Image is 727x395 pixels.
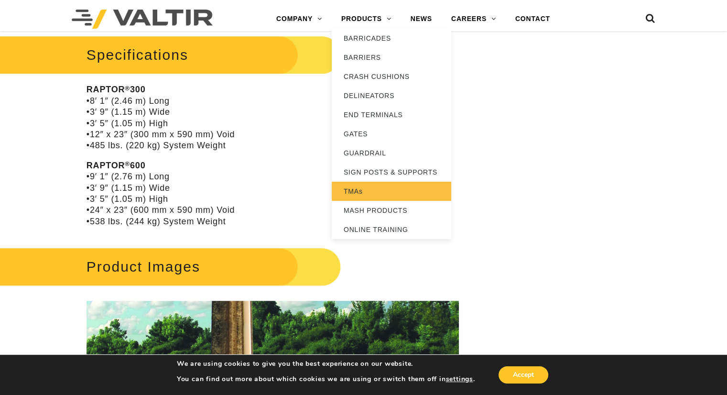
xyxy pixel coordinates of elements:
a: SIGN POSTS & SUPPORTS [332,163,451,182]
a: CRASH CUSHIONS [332,67,451,86]
a: COMPANY [267,10,332,29]
button: settings [445,375,473,384]
img: Valtir [72,10,213,29]
strong: RAPTOR 300 [87,85,146,94]
a: ONLINE TRAINING [332,220,451,239]
sup: ® [125,160,130,167]
a: GATES [332,124,451,143]
a: PRODUCTS [332,10,401,29]
a: MASH PRODUCTS [332,201,451,220]
a: GUARDRAIL [332,143,451,163]
sup: ® [125,85,130,92]
a: BARRIERS [332,48,451,67]
strong: RAPTOR 600 [87,161,146,170]
a: BARRICADES [332,29,451,48]
p: We are using cookies to give you the best experience on our website. [177,360,475,368]
p: •8′ 1″ (2.46 m) Long •3′ 9″ (1.15 m) Wide •3′ 5″ (1.05 m) High •12″ x 23″ (300 mm x 590 mm) Void ... [87,84,459,151]
a: END TERMINALS [332,105,451,124]
a: DELINEATORS [332,86,451,105]
a: NEWS [401,10,442,29]
a: CAREERS [442,10,506,29]
button: Accept [499,366,548,384]
p: •9′ 1″ (2.76 m) Long •3′ 9″ (1.15 m) Wide •3′ 5″ (1.05 m) High •24″ x 23″ (600 mm x 590 mm) Void ... [87,160,459,227]
a: CONTACT [506,10,560,29]
p: You can find out more about which cookies we are using or switch them off in . [177,375,475,384]
a: TMAs [332,182,451,201]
